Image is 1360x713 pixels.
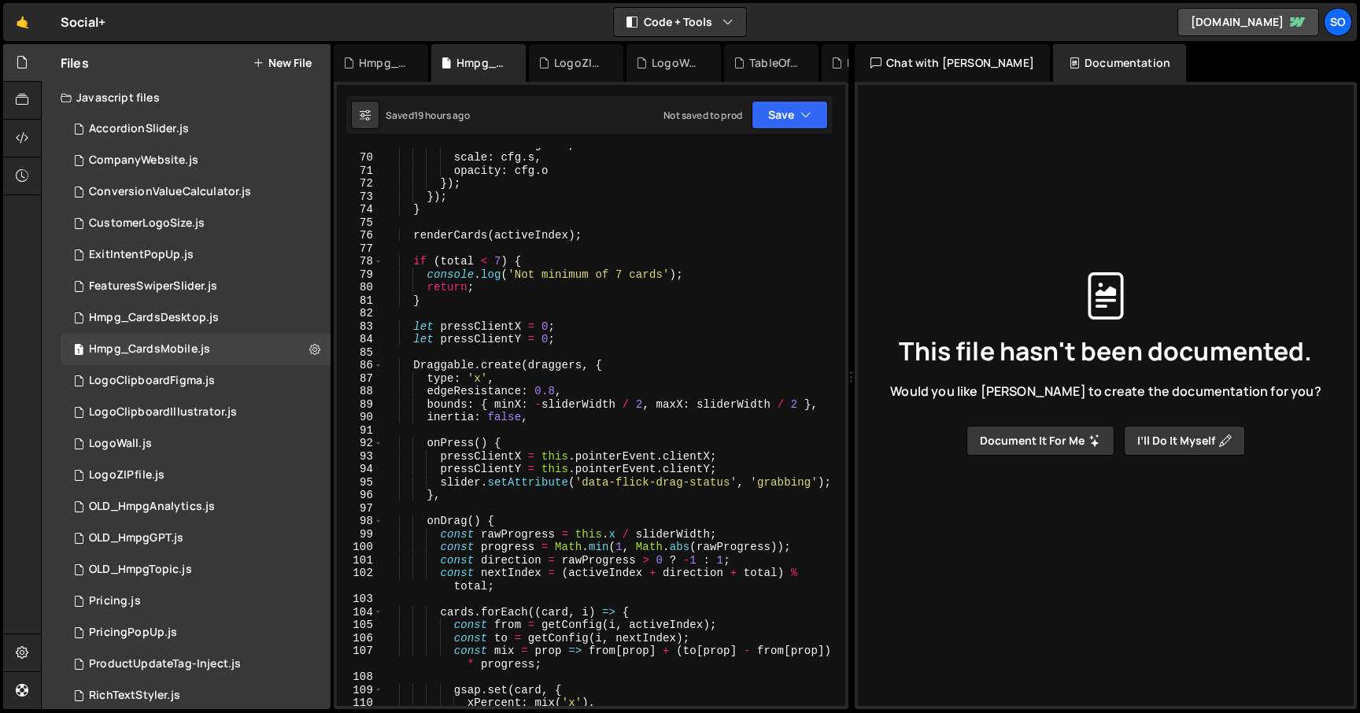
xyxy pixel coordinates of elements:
div: FeaturesSwiperSlider.js [89,279,217,294]
div: Javascript files [42,82,331,113]
div: 15116/45334.js [61,680,331,711]
div: 75 [337,216,383,230]
div: 108 [337,671,383,684]
button: Document it for me [966,426,1114,456]
a: [DOMAIN_NAME] [1177,8,1319,36]
div: 15116/46100.js [61,428,331,460]
div: 78 [337,255,383,268]
div: ConversionValueCalculator.js [89,185,251,199]
div: 19 hours ago [414,109,470,122]
div: CompanyWebsite.js [89,153,198,168]
div: 90 [337,411,383,424]
div: 88 [337,385,383,398]
div: 15116/40643.js [61,586,331,617]
div: 97 [337,502,383,515]
h2: Files [61,54,89,72]
div: 15116/41820.js [61,554,331,586]
div: 15116/40695.js [61,648,331,680]
div: 74 [337,203,383,216]
span: 1 [74,345,83,357]
div: Social+ [61,13,105,31]
div: Hmpg_CardsDesktop.js [359,55,409,71]
div: 71 [337,164,383,178]
div: Hmpg_CardsMobile.js [456,55,507,71]
div: 89 [337,398,383,412]
div: 15116/40946.js [61,176,331,208]
a: 🤙 [3,3,42,41]
div: LogoZIPfile.js [554,55,604,71]
div: Chat with [PERSON_NAME] [855,44,1050,82]
div: 95 [337,476,383,489]
div: 15116/40349.js [61,145,331,176]
div: 94 [337,463,383,476]
div: 98 [337,515,383,528]
button: I’ll do it myself [1124,426,1245,456]
div: 15116/47105.js [61,334,331,365]
div: 103 [337,593,383,606]
div: LogoWall.js [652,55,702,71]
div: 15116/47009.js [61,460,331,491]
div: 15116/41430.js [61,523,331,554]
button: New File [253,57,312,69]
div: 73 [337,190,383,204]
div: PricingPopUp.js [847,55,897,71]
div: Hmpg_CardsDesktop.js [89,311,219,325]
div: OLD_HmpgGPT.js [89,531,183,545]
div: 15116/40702.js [61,491,331,523]
div: TableOfContents.js [749,55,800,71]
span: This file hasn't been documented. [899,338,1312,364]
div: PricingPopUp.js [89,626,177,640]
div: 104 [337,606,383,619]
div: LogoClipboardFigma.js [89,374,215,388]
div: 15116/40766.js [61,239,331,271]
div: LogoZIPfile.js [89,468,164,482]
div: 107 [337,645,383,671]
div: RichTextStyler.js [89,689,180,703]
div: 15116/41115.js [61,113,331,145]
div: 110 [337,696,383,710]
div: 15116/40353.js [61,208,331,239]
div: LogoWall.js [89,437,152,451]
div: Documentation [1053,44,1186,82]
span: Would you like [PERSON_NAME] to create the documentation for you? [890,382,1321,400]
div: 96 [337,489,383,502]
div: 15116/47106.js [61,302,331,334]
div: 15116/40336.js [61,365,331,397]
div: ProductUpdateTag-Inject.js [89,657,241,671]
div: 99 [337,528,383,541]
div: ExitIntentPopUp.js [89,248,194,262]
div: 15116/40701.js [61,271,331,302]
div: 80 [337,281,383,294]
div: 109 [337,684,383,697]
div: 84 [337,333,383,346]
div: AccordionSlider.js [89,122,189,136]
div: 77 [337,242,383,256]
div: 81 [337,294,383,308]
div: 82 [337,307,383,320]
div: 70 [337,151,383,164]
div: 15116/45407.js [61,617,331,648]
div: Saved [386,109,470,122]
div: 15116/42838.js [61,397,331,428]
div: OLD_HmpgAnalytics.js [89,500,215,514]
div: Hmpg_CardsMobile.js [89,342,210,356]
button: Code + Tools [614,8,746,36]
div: LogoClipboardIllustrator.js [89,405,237,419]
div: Pricing.js [89,594,141,608]
div: 101 [337,554,383,567]
button: Save [752,101,828,129]
div: 93 [337,450,383,464]
div: 102 [337,567,383,593]
div: 79 [337,268,383,282]
div: CustomerLogoSize.js [89,216,205,231]
a: So [1324,8,1352,36]
div: 86 [337,359,383,372]
div: 87 [337,372,383,386]
div: 83 [337,320,383,334]
div: OLD_HmpgTopic.js [89,563,192,577]
div: Not saved to prod [663,109,742,122]
div: 76 [337,229,383,242]
div: 106 [337,632,383,645]
div: 72 [337,177,383,190]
